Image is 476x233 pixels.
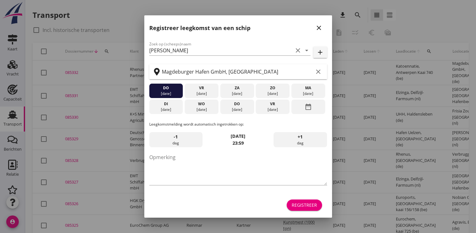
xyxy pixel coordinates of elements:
[257,91,288,96] div: [DATE]
[287,199,322,211] button: Registreer
[292,202,317,208] div: Registreer
[174,133,178,140] span: -1
[233,140,244,146] strong: 23:59
[231,133,245,139] strong: [DATE]
[293,85,324,91] div: ma
[316,49,324,56] i: add
[151,107,181,112] div: [DATE]
[222,91,252,96] div: [DATE]
[162,67,313,77] input: Zoek op terminal of plaats
[274,132,327,147] div: dag
[149,132,202,147] div: dag
[222,85,252,91] div: za
[149,152,327,185] textarea: Opmerking
[149,24,250,32] h2: Registreer leegkomst van een schip
[303,47,310,54] i: arrow_drop_down
[151,101,181,107] div: di
[298,133,303,140] span: +1
[222,101,252,107] div: do
[186,91,217,96] div: [DATE]
[151,85,181,91] div: do
[149,45,293,55] input: Zoek op (scheeps)naam
[149,122,327,127] p: Leegkomstmelding wordt automatisch ingetrokken op:
[186,85,217,91] div: vr
[151,91,181,96] div: [DATE]
[257,85,288,91] div: zo
[315,68,322,75] i: clear
[257,107,288,112] div: [DATE]
[257,101,288,107] div: vr
[293,91,324,96] div: [DATE]
[186,107,217,112] div: [DATE]
[305,101,312,112] i: date_range
[294,47,302,54] i: clear
[222,107,252,112] div: [DATE]
[186,101,217,107] div: wo
[315,24,323,32] i: close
